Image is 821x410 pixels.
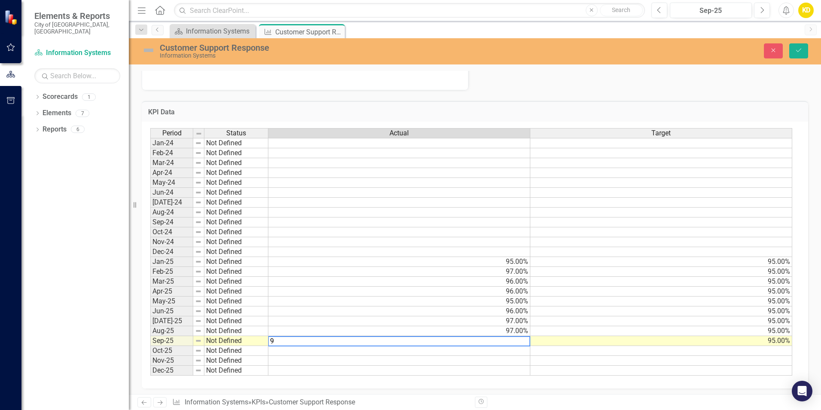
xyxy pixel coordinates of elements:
[268,287,530,297] td: 96.00%
[651,129,671,137] span: Target
[195,159,202,166] img: 8DAGhfEEPCf229AAAAAElFTkSuQmCC
[150,247,193,257] td: Dec-24
[150,297,193,306] td: May-25
[530,326,792,336] td: 95.00%
[195,298,202,305] img: 8DAGhfEEPCf229AAAAAElFTkSuQmCC
[150,178,193,188] td: May-24
[150,217,193,227] td: Sep-24
[792,381,812,401] div: Open Intercom Messenger
[34,21,120,35] small: City of [GEOGRAPHIC_DATA], [GEOGRAPHIC_DATA]
[530,336,792,346] td: 95.00%
[530,306,792,316] td: 95.00%
[798,3,814,18] button: KD
[600,4,643,16] button: Search
[268,297,530,306] td: 95.00%
[268,326,530,336] td: 97.00%
[150,188,193,198] td: Jun-24
[530,257,792,267] td: 95.00%
[226,129,246,137] span: Status
[204,366,268,376] td: Not Defined
[186,26,253,37] div: Information Systems
[195,189,202,196] img: 8DAGhfEEPCf229AAAAAElFTkSuQmCC
[195,179,202,186] img: 8DAGhfEEPCf229AAAAAElFTkSuQmCC
[389,129,409,137] span: Actual
[43,92,78,102] a: Scorecards
[195,347,202,354] img: 8DAGhfEEPCf229AAAAAElFTkSuQmCC
[34,48,120,58] a: Information Systems
[172,398,468,407] div: » »
[150,148,193,158] td: Feb-24
[195,169,202,176] img: 8DAGhfEEPCf229AAAAAElFTkSuQmCC
[34,11,120,21] span: Elements & Reports
[150,237,193,247] td: Nov-24
[150,346,193,356] td: Oct-25
[150,208,193,217] td: Aug-24
[204,267,268,277] td: Not Defined
[150,277,193,287] td: Mar-25
[195,308,202,315] img: 8DAGhfEEPCf229AAAAAElFTkSuQmCC
[673,6,749,16] div: Sep-25
[530,287,792,297] td: 95.00%
[195,318,202,324] img: 8DAGhfEEPCf229AAAAAElFTkSuQmCC
[71,126,85,133] div: 6
[185,398,248,406] a: Information Systems
[195,199,202,206] img: 8DAGhfEEPCf229AAAAAElFTkSuQmCC
[252,398,265,406] a: KPIs
[204,188,268,198] td: Not Defined
[150,138,193,148] td: Jan-24
[150,257,193,267] td: Jan-25
[195,150,202,156] img: 8DAGhfEEPCf229AAAAAElFTkSuQmCC
[195,130,202,137] img: 8DAGhfEEPCf229AAAAAElFTkSuQmCC
[204,237,268,247] td: Not Defined
[195,219,202,226] img: 8DAGhfEEPCf229AAAAAElFTkSuQmCC
[204,277,268,287] td: Not Defined
[82,93,96,101] div: 1
[76,110,89,117] div: 7
[148,108,802,116] h3: KPI Data
[204,257,268,267] td: Not Defined
[204,138,268,148] td: Not Defined
[195,248,202,255] img: 8DAGhfEEPCf229AAAAAElFTkSuQmCC
[150,168,193,178] td: Apr-24
[195,229,202,236] img: 8DAGhfEEPCf229AAAAAElFTkSuQmCC
[204,336,268,346] td: Not Defined
[43,108,71,118] a: Elements
[43,125,67,135] a: Reports
[142,43,155,57] img: Not Defined
[204,217,268,227] td: Not Defined
[34,68,120,83] input: Search Below...
[204,148,268,158] td: Not Defined
[204,168,268,178] td: Not Defined
[204,198,268,208] td: Not Defined
[275,27,343,37] div: Customer Support Response
[150,158,193,168] td: Mar-24
[204,178,268,188] td: Not Defined
[204,326,268,336] td: Not Defined
[195,209,202,216] img: 8DAGhfEEPCf229AAAAAElFTkSuQmCC
[150,316,193,326] td: [DATE]-25
[150,198,193,208] td: [DATE]-24
[268,277,530,287] td: 96.00%
[150,336,193,346] td: Sep-25
[150,267,193,277] td: Feb-25
[670,3,752,18] button: Sep-25
[204,208,268,217] td: Not Defined
[174,3,645,18] input: Search ClearPoint...
[204,297,268,306] td: Not Defined
[195,278,202,285] img: 8DAGhfEEPCf229AAAAAElFTkSuQmCC
[530,316,792,326] td: 95.00%
[204,316,268,326] td: Not Defined
[195,357,202,364] img: 8DAGhfEEPCf229AAAAAElFTkSuQmCC
[150,306,193,316] td: Jun-25
[268,316,530,326] td: 97.00%
[195,268,202,275] img: 8DAGhfEEPCf229AAAAAElFTkSuQmCC
[204,227,268,237] td: Not Defined
[4,10,19,25] img: ClearPoint Strategy
[204,306,268,316] td: Not Defined
[195,140,202,147] img: 8DAGhfEEPCf229AAAAAElFTkSuQmCC
[530,277,792,287] td: 95.00%
[150,287,193,297] td: Apr-25
[530,267,792,277] td: 95.00%
[268,257,530,267] td: 95.00%
[268,306,530,316] td: 96.00%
